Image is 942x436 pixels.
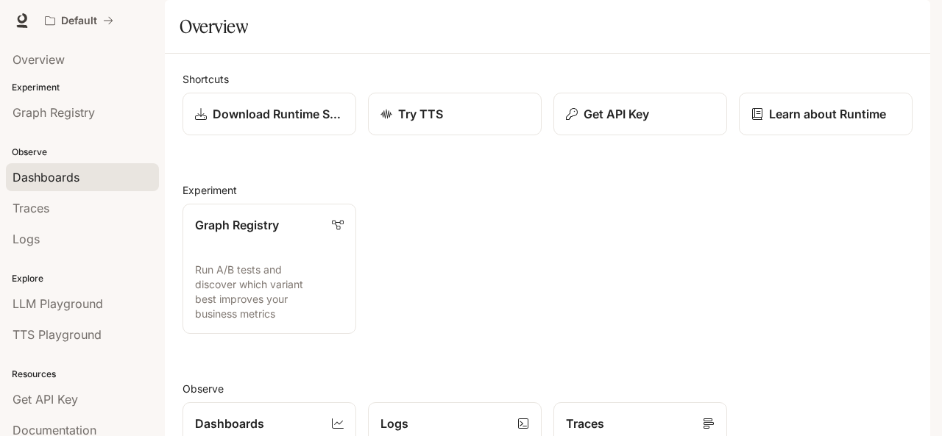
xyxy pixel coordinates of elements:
a: Try TTS [368,93,542,135]
h2: Observe [183,381,913,396]
p: Run A/B tests and discover which variant best improves your business metrics [195,262,344,321]
p: Default [61,15,97,27]
p: Try TTS [398,105,443,123]
p: Logs [380,415,408,432]
p: Download Runtime SDK [213,105,344,123]
a: Download Runtime SDK [183,93,356,135]
p: Dashboards [195,415,264,432]
p: Learn about Runtime [769,105,886,123]
p: Get API Key [584,105,649,123]
a: Graph RegistryRun A/B tests and discover which variant best improves your business metrics [183,204,356,334]
p: Traces [566,415,604,432]
p: Graph Registry [195,216,279,234]
h2: Shortcuts [183,71,913,87]
button: All workspaces [38,6,120,35]
a: Learn about Runtime [739,93,913,135]
button: Get API Key [553,93,727,135]
h2: Experiment [183,182,913,198]
h1: Overview [180,12,248,41]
